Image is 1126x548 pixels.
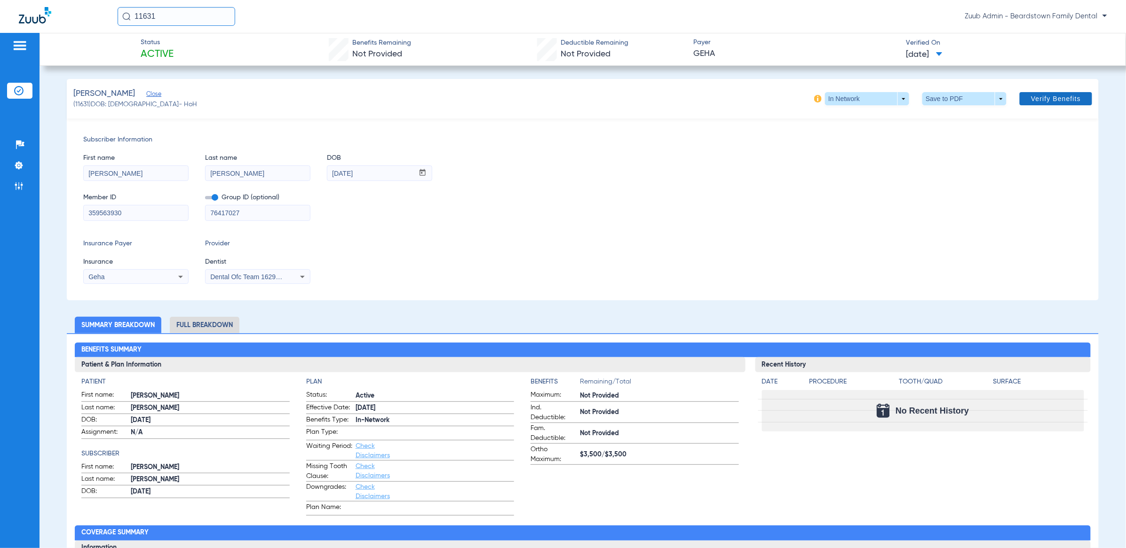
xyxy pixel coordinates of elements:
span: [DATE] [131,415,290,425]
h3: Patient & Plan Information [75,357,745,372]
span: Verify Benefits [1031,95,1081,102]
input: Search for patients [118,7,235,26]
img: Zuub Logo [19,7,51,23]
h3: Recent History [755,357,1091,372]
span: Group ID (optional) [205,193,310,203]
img: hamburger-icon [12,40,27,51]
span: First name: [81,462,127,473]
span: Dentist [205,257,310,267]
span: [DATE] [356,403,515,413]
span: Zuub Admin - Beardstown Family Dental [965,12,1107,21]
span: Maximum: [531,390,577,401]
span: Ortho Maximum: [531,445,577,464]
span: [PERSON_NAME] [131,403,290,413]
img: Calendar [877,404,890,418]
span: Not Provided [561,50,611,58]
span: Dental Ofc Team 1629471016 [210,273,298,281]
button: In Network [825,92,909,105]
span: Provider [205,239,310,249]
a: Check Disclaimers [356,443,390,459]
span: (11631) DOB: [DEMOGRAPHIC_DATA] - HoH [73,100,197,110]
span: Assignment: [81,427,127,438]
span: [PERSON_NAME] [131,391,290,401]
span: Verified On [906,38,1111,48]
h4: Procedure [809,377,896,387]
h2: Benefits Summary [75,343,1091,358]
img: Search Icon [122,12,131,21]
span: DOB: [81,415,127,426]
span: Downgrades: [306,482,352,501]
span: In-Network [356,415,515,425]
span: Not Provided [352,50,402,58]
span: Active [141,48,174,61]
span: Fam. Deductible: [531,423,577,443]
span: [PERSON_NAME] [131,475,290,485]
li: Full Breakdown [170,317,239,333]
span: Subscriber Information [83,135,1083,145]
span: Benefits Remaining [352,38,411,48]
h4: Tooth/Quad [899,377,990,387]
span: Missing Tooth Clause: [306,462,352,481]
span: Not Provided [580,391,739,401]
button: Save to PDF [922,92,1007,105]
span: Geha [88,273,104,281]
span: N/A [131,428,290,438]
span: Active [356,391,515,401]
span: DOB: [81,486,127,498]
span: Member ID [83,193,189,203]
h4: Patient [81,377,290,387]
a: Check Disclaimers [356,484,390,500]
app-breakdown-title: Date [762,377,801,390]
span: [PERSON_NAME] [73,88,135,100]
span: Remaining/Total [580,377,739,390]
span: Not Provided [580,407,739,417]
span: $3,500/$3,500 [580,450,739,460]
span: First name: [81,390,127,401]
span: GEHA [693,48,898,60]
span: Last name: [81,474,127,485]
h4: Benefits [531,377,580,387]
span: [PERSON_NAME] [131,462,290,472]
span: Not Provided [580,429,739,438]
button: Open calendar [413,166,432,181]
span: Plan Name: [306,502,352,515]
span: No Recent History [896,406,969,415]
app-breakdown-title: Tooth/Quad [899,377,990,390]
span: Status [141,38,174,47]
h4: Plan [306,377,515,387]
span: Payer [693,38,898,47]
img: info-icon [814,95,822,102]
span: Deductible Remaining [561,38,628,48]
a: Check Disclaimers [356,463,390,479]
span: First name [83,153,189,163]
span: Insurance Payer [83,239,189,249]
span: DOB [327,153,432,163]
li: Summary Breakdown [75,317,161,333]
span: Status: [306,390,352,401]
span: Last name [205,153,310,163]
app-breakdown-title: Procedure [809,377,896,390]
h2: Coverage Summary [75,525,1091,540]
span: [DATE] [131,487,290,497]
span: Waiting Period: [306,441,352,460]
span: [DATE] [906,49,943,61]
h4: Date [762,377,801,387]
app-breakdown-title: Benefits [531,377,580,390]
span: Benefits Type: [306,415,352,426]
button: Verify Benefits [1020,92,1092,105]
span: Plan Type: [306,427,352,440]
h4: Surface [993,377,1084,387]
span: Close [146,91,155,100]
span: Effective Date: [306,403,352,414]
h4: Subscriber [81,449,290,459]
app-breakdown-title: Surface [993,377,1084,390]
span: Last name: [81,403,127,414]
span: Ind. Deductible: [531,403,577,423]
span: Insurance [83,257,189,267]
